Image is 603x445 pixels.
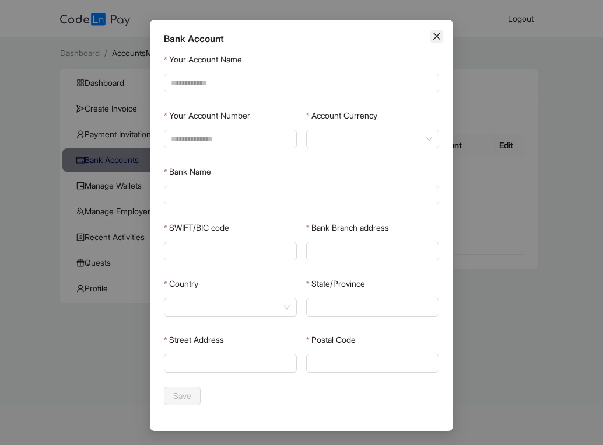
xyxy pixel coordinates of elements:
input: SWIFT/BIC code [171,245,288,258]
label: State/Province [306,274,365,293]
label: Your Account Number [164,106,250,125]
input: Street Address [171,357,288,370]
button: Close [430,30,443,43]
label: Your Account Name [164,50,242,69]
input: Bank Name [171,189,430,201]
label: Bank Branch address [306,218,389,237]
input: Your Account Name [171,77,430,89]
input: State/Province [313,301,430,314]
label: Bank Name [164,162,211,181]
label: SWIFT/BIC code [164,218,229,237]
span: close [432,32,441,41]
button: Save [164,387,201,405]
label: Street Address [164,331,224,349]
input: Bank Branch address [313,245,430,258]
label: Account Currency [306,106,377,125]
label: Postal Code [306,331,356,349]
label: Country [164,274,198,293]
input: Your Account Number [171,133,288,145]
span: Save [173,390,191,402]
input: Postal Code [313,357,430,370]
div: Bank Account [164,32,439,46]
